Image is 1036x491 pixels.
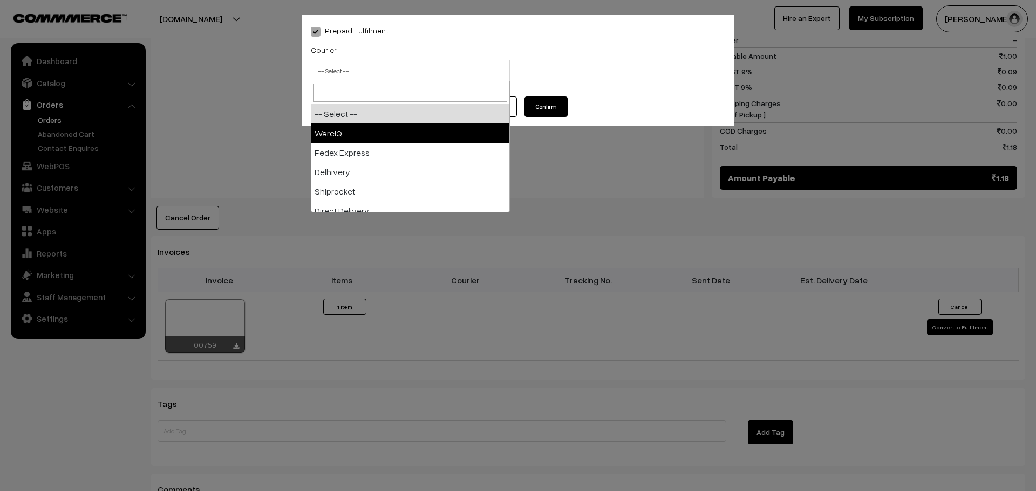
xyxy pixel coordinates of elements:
[311,60,510,81] span: -- Select --
[311,123,509,143] li: WareIQ
[311,201,509,220] li: Direct Delivery
[311,143,509,162] li: Fedex Express
[311,104,509,123] li: -- Select --
[311,44,337,56] label: Courier
[311,25,388,36] label: Prepaid Fulfilment
[311,182,509,201] li: Shiprocket
[311,162,509,182] li: Delhivery
[311,61,509,80] span: -- Select --
[524,96,568,117] button: Confirm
